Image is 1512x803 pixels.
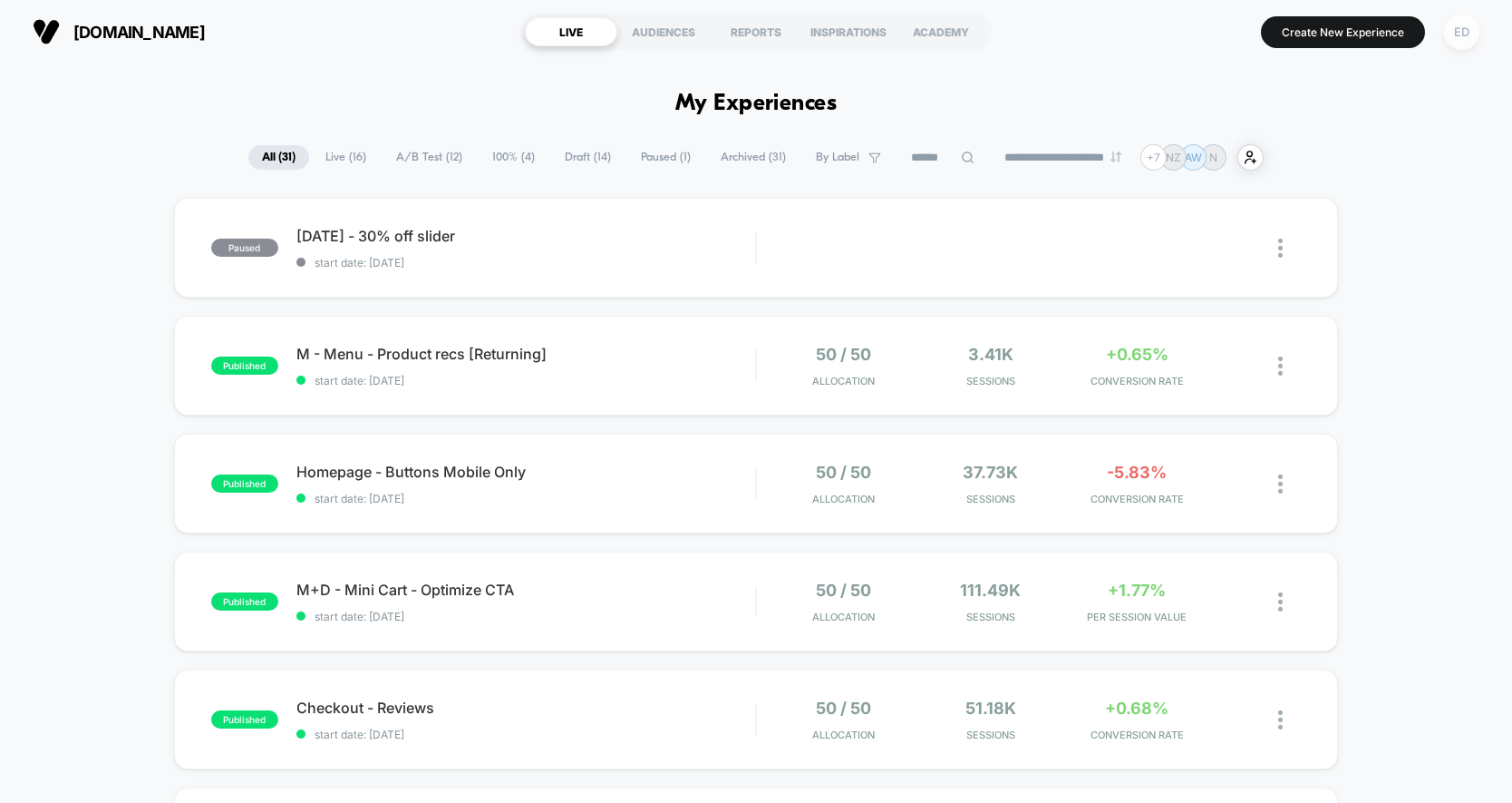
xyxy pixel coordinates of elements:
span: 50 / 50 [816,345,871,364]
span: +0.68% [1105,699,1168,718]
span: start date: [DATE] [296,492,755,505]
div: REPORTS [710,17,802,46]
img: Visually logo [33,18,60,45]
span: A/B Test ( 12 ) [383,145,476,170]
span: 100% ( 4 ) [479,145,548,170]
span: start date: [DATE] [296,256,755,269]
span: Sessions [922,493,1060,505]
span: Checkout - Reviews [296,699,755,717]
span: Live ( 16 ) [312,145,380,170]
span: CONVERSION RATE [1068,375,1206,387]
img: close [1278,475,1283,494]
div: ACADEMY [895,17,987,46]
span: Sessions [922,729,1060,741]
span: start date: [DATE] [296,728,755,741]
span: Sessions [922,611,1060,623]
p: AW [1185,151,1202,164]
span: start date: [DATE] [296,610,755,623]
span: All ( 31 ) [248,145,309,170]
img: close [1278,239,1283,258]
span: published [211,357,278,375]
span: 50 / 50 [816,581,871,600]
span: [DATE] - 30% off slider [296,227,755,245]
span: Allocation [812,611,875,623]
span: [DOMAIN_NAME] [73,23,205,42]
span: Draft ( 14 ) [551,145,625,170]
span: +0.65% [1106,345,1168,364]
span: published [211,592,278,611]
span: 50 / 50 [816,463,871,482]
span: M+D - Mini Cart - Optimize CTA [296,581,755,599]
span: Paused ( 1 ) [627,145,704,170]
div: + 7 [1140,144,1167,171]
span: Homepage - Buttons Mobile Only [296,463,755,481]
img: close [1278,357,1283,376]
img: close [1278,710,1283,730]
span: Allocation [812,729,875,741]
span: Sessions [922,375,1060,387]
h1: My Experiences [675,91,838,117]
span: PER SESSION VALUE [1068,611,1206,623]
span: start date: [DATE] [296,374,755,387]
p: NZ [1166,151,1181,164]
img: close [1278,592,1283,612]
span: CONVERSION RATE [1068,729,1206,741]
div: LIVE [525,17,617,46]
div: AUDIENCES [617,17,710,46]
span: M - Menu - Product recs [Returning] [296,345,755,363]
span: published [211,475,278,493]
img: end [1110,152,1121,162]
span: Allocation [812,375,875,387]
button: [DOMAIN_NAME] [27,17,210,46]
span: -5.83% [1107,463,1167,482]
span: 51.18k [965,699,1016,718]
span: paused [211,239,278,257]
button: Create New Experience [1261,16,1425,48]
span: published [211,710,278,729]
span: 50 / 50 [816,699,871,718]
span: +1.77% [1108,581,1166,600]
span: CONVERSION RATE [1068,493,1206,505]
span: Archived ( 31 ) [707,145,800,170]
div: INSPIRATIONS [802,17,895,46]
p: N [1209,151,1217,164]
span: By Label [816,151,859,164]
span: 3.41k [968,345,1013,364]
span: Allocation [812,493,875,505]
button: ED [1439,14,1485,51]
span: 111.49k [960,581,1021,600]
span: 37.73k [963,463,1018,482]
div: ED [1444,15,1479,50]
